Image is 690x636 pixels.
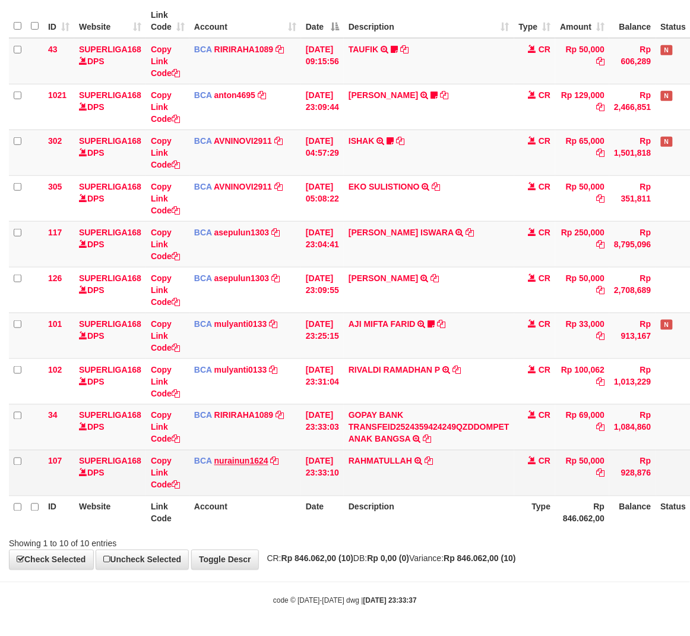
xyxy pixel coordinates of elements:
td: Rp 351,811 [609,175,656,221]
a: Toggle Descr [191,550,259,570]
a: Copy ISHAK to clipboard [396,136,404,146]
a: Copy Link Code [151,182,180,215]
a: [PERSON_NAME] [349,90,418,100]
th: Description: activate to sort column ascending [344,4,514,38]
a: AVNINOVI2911 [214,182,272,191]
span: BCA [194,90,212,100]
span: 305 [48,182,62,191]
td: Rp 33,000 [555,313,609,358]
a: EKO SULISTIONO [349,182,420,191]
td: [DATE] 23:09:44 [301,84,344,130]
td: DPS [74,450,146,496]
a: AJI MIFTA FARID [349,319,416,329]
th: Date: activate to sort column descending [301,4,344,38]
span: BCA [194,45,212,54]
th: Link Code [146,496,189,530]
span: CR [539,136,550,146]
td: DPS [74,267,146,313]
a: Copy Link Code [151,136,180,169]
a: asepulun1303 [214,228,270,237]
a: Copy Rp 250,000 to clipboard [596,240,604,249]
a: Copy GOPAY BANK TRANSFEID2524359424249QZDDOMPET ANAK BANGSA to clipboard [423,435,431,444]
span: CR [539,456,550,466]
a: Copy Link Code [151,365,180,398]
strong: [DATE] 23:33:37 [363,597,417,605]
a: RIRIRAHA1089 [214,411,274,420]
span: BCA [194,319,212,329]
a: Copy RAHMATULLAH to clipboard [425,456,433,466]
a: SUPERLIGA168 [79,45,141,54]
span: CR: DB: Variance: [261,554,516,563]
th: Account: activate to sort column ascending [189,4,301,38]
span: 43 [48,45,58,54]
td: Rp 1,013,229 [609,358,656,404]
th: Description [344,496,514,530]
a: RAHMATULLAH [349,456,412,466]
th: Balance [609,496,656,530]
a: anton4695 [214,90,255,100]
a: Copy AVNINOVI2911 to clipboard [274,136,283,146]
a: Copy mulyanti0133 to clipboard [269,365,277,374]
span: 126 [48,273,62,283]
a: Copy Link Code [151,411,180,444]
td: Rp 65,000 [555,130,609,175]
span: CR [539,182,550,191]
span: BCA [194,273,212,283]
td: Rp 50,000 [555,267,609,313]
td: DPS [74,175,146,221]
span: Has Note [661,45,673,55]
a: Copy Rp 50,000 to clipboard [596,285,604,295]
a: Copy Rp 100,062 to clipboard [596,377,604,386]
a: Copy Link Code [151,45,180,78]
td: Rp 1,501,818 [609,130,656,175]
td: Rp 913,167 [609,313,656,358]
a: Copy TAUFIK to clipboard [400,45,409,54]
span: BCA [194,456,212,466]
a: Check Selected [9,550,94,570]
a: [PERSON_NAME] ISWARA [349,228,454,237]
td: DPS [74,221,146,267]
a: Copy asepulun1303 to clipboard [271,273,280,283]
span: CR [539,273,550,283]
a: Copy Rp 50,000 to clipboard [596,56,604,66]
th: Link Code: activate to sort column ascending [146,4,189,38]
a: mulyanti0133 [214,319,267,329]
a: Copy RIRIRAHA1089 to clipboard [276,45,284,54]
a: SUPERLIGA168 [79,411,141,420]
span: 101 [48,319,62,329]
span: Has Note [661,91,673,101]
a: Copy Link Code [151,228,180,261]
a: ISHAK [349,136,375,146]
a: AVNINOVI2911 [214,136,272,146]
a: SUPERLIGA168 [79,273,141,283]
a: Copy Rp 69,000 to clipboard [596,423,604,432]
span: BCA [194,182,212,191]
td: Rp 928,876 [609,450,656,496]
span: Has Note [661,137,673,147]
th: Date [301,496,344,530]
td: Rp 1,084,860 [609,404,656,450]
a: Copy DIONYSIUS ISWARA to clipboard [466,228,474,237]
a: nurainun1624 [214,456,268,466]
td: DPS [74,313,146,358]
strong: Rp 0,00 (0) [368,554,410,563]
a: Copy AJI MIFTA FARID to clipboard [438,319,446,329]
a: Copy Rp 33,000 to clipboard [596,331,604,341]
span: CR [539,90,550,100]
span: CR [539,228,550,237]
span: BCA [194,411,212,420]
small: code © [DATE]-[DATE] dwg | [273,597,417,605]
a: RIRIRAHA1089 [214,45,274,54]
td: Rp 250,000 [555,221,609,267]
strong: Rp 846.062,00 (10) [281,554,353,563]
td: Rp 50,000 [555,38,609,84]
span: CR [539,319,550,329]
th: ID: activate to sort column ascending [43,4,74,38]
a: Copy Link Code [151,319,180,352]
a: Copy Rp 50,000 to clipboard [596,194,604,203]
a: Uncheck Selected [96,550,189,570]
td: Rp 100,062 [555,358,609,404]
span: Has Note [661,320,673,330]
span: 1021 [48,90,67,100]
a: Copy Link Code [151,90,180,124]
